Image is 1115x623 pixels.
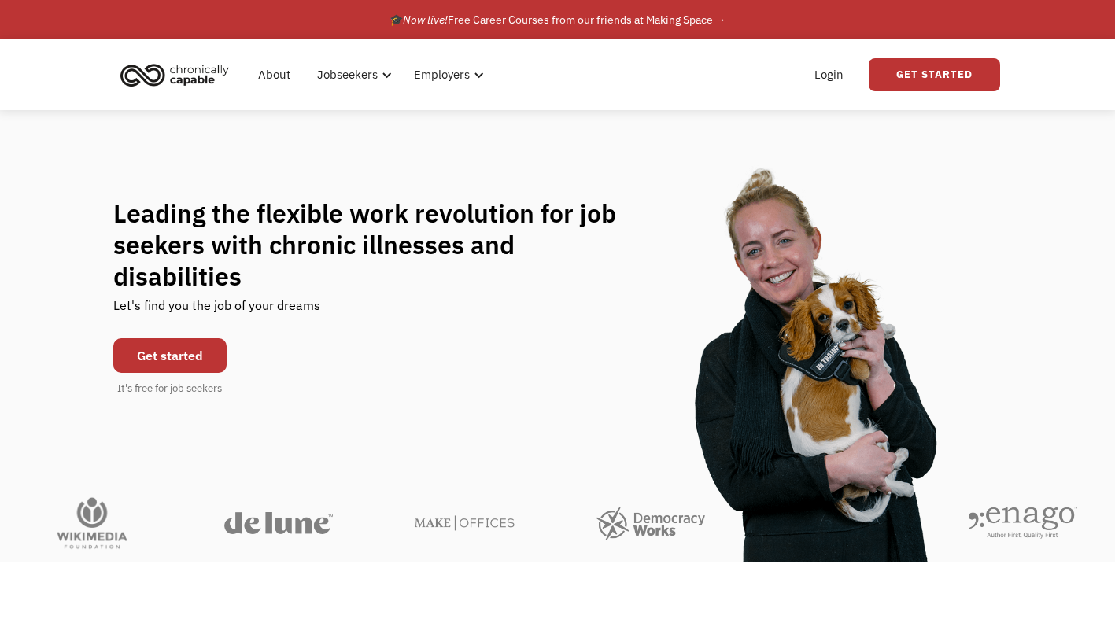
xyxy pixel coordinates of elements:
[113,338,227,373] a: Get started
[404,50,489,100] div: Employers
[249,50,300,100] a: About
[805,50,853,100] a: Login
[117,381,222,396] div: It's free for job seekers
[390,10,726,29] div: 🎓 Free Career Courses from our friends at Making Space →
[113,292,320,330] div: Let's find you the job of your dreams
[116,57,241,92] a: home
[308,50,397,100] div: Jobseekers
[869,58,1000,91] a: Get Started
[113,197,647,292] h1: Leading the flexible work revolution for job seekers with chronic illnesses and disabilities
[317,65,378,84] div: Jobseekers
[414,65,470,84] div: Employers
[403,13,448,27] em: Now live!
[116,57,234,92] img: Chronically Capable logo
